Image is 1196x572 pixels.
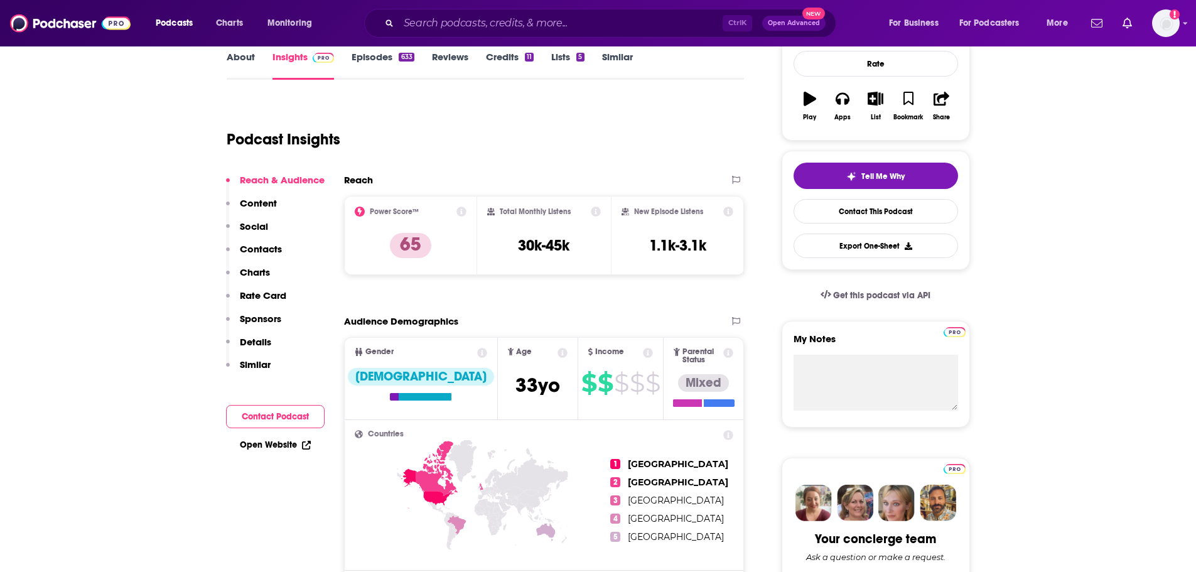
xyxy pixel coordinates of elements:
[768,20,820,26] span: Open Advanced
[628,531,724,542] span: [GEOGRAPHIC_DATA]
[794,333,958,355] label: My Notes
[240,440,311,450] a: Open Website
[10,11,131,35] img: Podchaser - Follow, Share and Rate Podcasts
[1152,9,1180,37] button: Show profile menu
[610,514,620,524] span: 4
[576,53,584,62] div: 5
[525,53,534,62] div: 11
[240,220,268,232] p: Social
[240,289,286,301] p: Rate Card
[226,359,271,382] button: Similar
[486,51,534,80] a: Credits11
[610,495,620,505] span: 3
[226,197,277,220] button: Content
[871,114,881,121] div: List
[846,171,856,181] img: tell me why sparkle
[802,8,825,19] span: New
[920,485,956,521] img: Jon Profile
[889,14,939,32] span: For Business
[806,552,945,562] div: Ask a question or make a request.
[933,114,950,121] div: Share
[226,313,281,336] button: Sponsors
[267,14,312,32] span: Monitoring
[811,280,941,311] a: Get this podcast via API
[794,199,958,224] a: Contact This Podcast
[628,513,724,524] span: [GEOGRAPHIC_DATA]
[399,53,414,62] div: 633
[240,174,325,186] p: Reach & Audience
[837,485,873,521] img: Barbara Profile
[348,368,494,386] div: [DEMOGRAPHIC_DATA]
[240,359,271,370] p: Similar
[147,13,209,33] button: open menu
[893,114,923,121] div: Bookmark
[399,13,723,33] input: Search podcasts, credits, & more...
[630,373,644,393] span: $
[226,266,270,289] button: Charts
[368,430,404,438] span: Countries
[226,289,286,313] button: Rate Card
[859,84,892,129] button: List
[365,348,394,356] span: Gender
[649,236,706,255] h3: 1.1k-3.1k
[226,336,271,359] button: Details
[794,84,826,129] button: Play
[240,243,282,255] p: Contacts
[390,233,431,258] p: 65
[240,313,281,325] p: Sponsors
[794,163,958,189] button: tell me why sparkleTell Me Why
[370,207,419,216] h2: Power Score™
[794,234,958,258] button: Export One-Sheet
[1038,13,1084,33] button: open menu
[240,336,271,348] p: Details
[959,14,1020,32] span: For Podcasters
[880,13,954,33] button: open menu
[833,290,930,301] span: Get this podcast via API
[645,373,660,393] span: $
[944,327,966,337] img: Podchaser Pro
[834,114,851,121] div: Apps
[581,373,596,393] span: $
[803,114,816,121] div: Play
[227,130,340,149] h1: Podcast Insights
[272,51,335,80] a: InsightsPodchaser Pro
[628,495,724,506] span: [GEOGRAPHIC_DATA]
[313,53,335,63] img: Podchaser Pro
[226,405,325,428] button: Contact Podcast
[598,373,613,393] span: $
[226,174,325,197] button: Reach & Audience
[944,325,966,337] a: Pro website
[226,243,282,266] button: Contacts
[634,207,703,216] h2: New Episode Listens
[344,174,373,186] h2: Reach
[227,51,255,80] a: About
[515,373,560,397] span: 33 yo
[518,236,569,255] h3: 30k-45k
[614,373,628,393] span: $
[815,531,936,547] div: Your concierge team
[628,477,728,488] span: [GEOGRAPHIC_DATA]
[610,532,620,542] span: 5
[500,207,571,216] h2: Total Monthly Listens
[1152,9,1180,37] span: Logged in as gabrielle.gantz
[376,9,848,38] div: Search podcasts, credits, & more...
[944,462,966,474] a: Pro website
[762,16,826,31] button: Open AdvancedNew
[794,51,958,77] div: Rate
[352,51,414,80] a: Episodes633
[432,51,468,80] a: Reviews
[516,348,532,356] span: Age
[595,348,624,356] span: Income
[602,51,633,80] a: Similar
[240,197,277,209] p: Content
[226,220,268,244] button: Social
[551,51,584,80] a: Lists5
[259,13,328,33] button: open menu
[344,315,458,327] h2: Audience Demographics
[878,485,915,521] img: Jules Profile
[951,13,1038,33] button: open menu
[610,459,620,469] span: 1
[1170,9,1180,19] svg: Add a profile image
[861,171,905,181] span: Tell Me Why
